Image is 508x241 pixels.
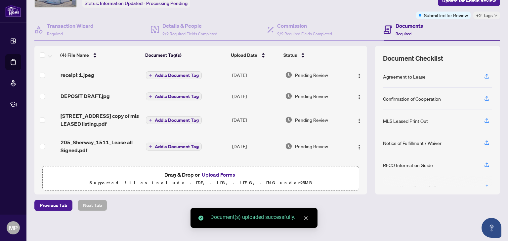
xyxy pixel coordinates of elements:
div: RECO Information Guide [383,161,433,169]
a: Close [302,215,310,222]
button: Upload Forms [200,170,237,179]
img: Logo [357,145,362,150]
img: Document Status [285,143,292,150]
span: Add a Document Tag [155,144,199,149]
td: [DATE] [230,86,282,107]
button: Previous Tab [34,200,72,211]
button: Add a Document Tag [146,71,202,79]
span: 2/2 Required Fields Completed [277,31,332,36]
span: DEPOSIT DRAFT.jpg [61,92,110,100]
p: Supported files include .PDF, .JPG, .JPEG, .PNG under 25 MB [47,179,355,187]
h4: Documents [396,22,423,30]
span: down [494,14,497,17]
span: plus [149,74,152,77]
span: Add a Document Tag [155,73,199,78]
img: Logo [357,73,362,79]
span: Pending Review [295,143,328,150]
span: Information Updated - Processing Pending [100,0,188,6]
span: 205_Sherway_1511_Lease all Signed.pdf [61,138,141,154]
span: plus [149,95,152,98]
span: Required [396,31,411,36]
button: Logo [354,70,364,80]
button: Logo [354,91,364,101]
td: [DATE] [230,133,282,159]
span: receipt 1.jpeg [61,71,94,79]
button: Add a Document Tag [146,71,202,80]
div: Confirmation of Cooperation [383,95,441,102]
img: Document Status [285,92,292,100]
img: Document Status [285,71,292,79]
span: plus [149,119,152,122]
div: Agreement to Lease [383,73,426,80]
span: close [304,216,308,221]
span: Pending Review [295,116,328,123]
span: Drag & Drop or [164,170,237,179]
img: Logo [357,94,362,100]
button: Next Tab [78,200,107,211]
span: Previous Tab [40,200,67,211]
span: Status [283,52,297,59]
img: logo [5,5,21,17]
div: MLS Leased Print Out [383,117,428,124]
img: Logo [357,118,362,123]
span: MP [9,223,18,232]
button: Add a Document Tag [146,92,202,101]
button: Add a Document Tag [146,92,202,100]
div: Notice of Fulfillment / Waiver [383,139,442,147]
th: (4) File Name [58,46,143,64]
span: [STREET_ADDRESS] copy of mls LEASED listing.pdf [61,112,141,128]
td: [DATE] [230,64,282,86]
span: Add a Document Tag [155,118,199,122]
div: Document(s) uploaded successfully. [210,213,310,221]
span: (4) File Name [60,52,89,59]
button: Logo [354,141,364,152]
h4: Transaction Wizard [47,22,94,30]
th: Document Tag(s) [143,46,228,64]
span: Required [47,31,63,36]
span: Document Checklist [383,54,443,63]
span: 2/2 Required Fields Completed [162,31,217,36]
span: check-circle [198,216,203,221]
button: Open asap [482,218,501,238]
span: Pending Review [295,92,328,100]
span: plus [149,145,152,148]
span: Drag & Drop orUpload FormsSupported files include .PDF, .JPG, .JPEG, .PNG under25MB [43,166,359,191]
button: Add a Document Tag [146,116,202,124]
button: Logo [354,115,364,125]
span: Submitted for Review [424,12,468,19]
img: Document Status [285,116,292,123]
button: Add a Document Tag [146,143,202,151]
td: [DATE] [230,107,282,133]
button: Add a Document Tag [146,116,202,124]
h4: Details & People [162,22,217,30]
span: Add a Document Tag [155,94,199,99]
span: Pending Review [295,71,328,79]
th: Status [281,46,347,64]
h4: Commission [277,22,332,30]
span: +2 Tags [476,12,493,19]
th: Upload Date [228,46,281,64]
span: Upload Date [231,52,257,59]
